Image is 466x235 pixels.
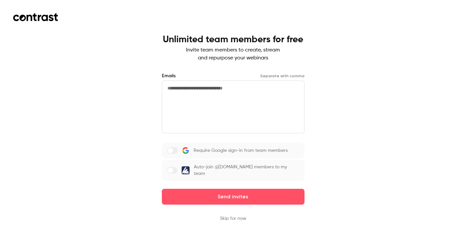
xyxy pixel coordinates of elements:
h1: Unlimited team members for free [163,34,303,45]
p: Invite team members to create, stream and repurpose your webinars [163,46,303,62]
p: Separate with comma [260,73,305,79]
button: Skip for now [220,215,246,222]
label: Require Google sign-in from team members [162,143,305,158]
label: Auto-join @[DOMAIN_NAME] members to my team [162,160,305,181]
button: Send invites [162,189,305,205]
img: TAM Akademie GmbH [182,166,190,174]
label: Emails [162,73,176,79]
